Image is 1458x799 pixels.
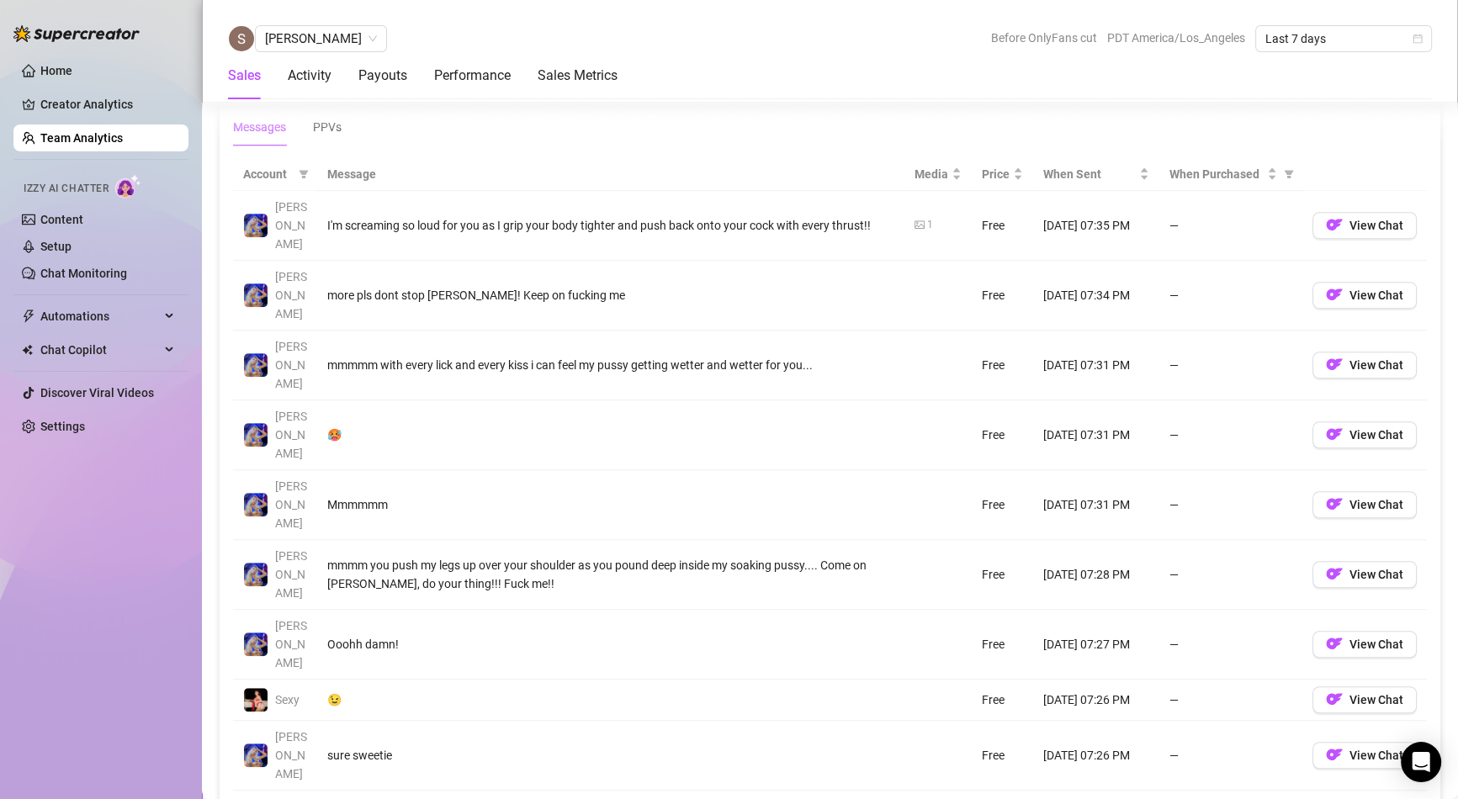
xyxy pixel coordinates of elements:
[915,220,925,230] span: picture
[275,410,307,460] span: [PERSON_NAME]
[327,356,894,374] div: mmmmm with every lick and every kiss i can feel my pussy getting wetter and wetter for you...
[1159,680,1302,721] td: —
[1326,426,1343,442] img: OF
[1349,693,1403,706] span: View Chat
[327,635,894,653] div: Ooohh damn!
[1159,191,1302,261] td: —
[972,331,1033,400] td: Free
[1326,691,1343,707] img: OF
[1312,431,1417,445] a: OFView Chat
[243,165,292,183] span: Account
[1159,721,1302,791] td: —
[1312,631,1417,658] button: OFView Chat
[1033,158,1159,191] th: When Sent
[1033,680,1159,721] td: [DATE] 07:26 PM
[1159,540,1302,610] td: —
[313,118,342,136] div: PPVs
[972,470,1033,540] td: Free
[1349,219,1403,232] span: View Chat
[538,66,618,86] div: Sales Metrics
[40,64,72,77] a: Home
[317,158,904,191] th: Message
[434,66,511,86] div: Performance
[1349,288,1403,302] span: View Chat
[1312,686,1417,713] button: OFView Chat
[275,730,307,780] span: [PERSON_NAME]
[299,169,309,179] span: filter
[244,214,268,237] img: Courtney
[275,340,307,390] span: [PERSON_NAME]
[244,283,268,307] img: Courtney
[244,743,268,767] img: Courtney
[1401,742,1441,782] div: Open Intercom Messenger
[1033,721,1159,791] td: [DATE] 07:26 PM
[972,540,1033,610] td: Free
[40,336,160,363] span: Chat Copilot
[1159,331,1302,400] td: —
[327,691,894,709] div: 😉
[1159,261,1302,331] td: —
[40,131,123,145] a: Team Analytics
[288,66,331,86] div: Activity
[982,165,1010,183] span: Price
[1312,641,1417,654] a: OFView Chat
[295,161,312,187] span: filter
[972,610,1033,680] td: Free
[991,25,1097,50] span: Before OnlyFans cut
[40,303,160,330] span: Automations
[327,495,894,514] div: Mmmmmm
[115,174,141,198] img: AI Chatter
[244,563,268,586] img: Courtney
[1284,169,1294,179] span: filter
[1326,565,1343,582] img: OF
[1326,216,1343,233] img: OF
[1312,696,1417,710] a: OFView Chat
[1033,610,1159,680] td: [DATE] 07:27 PM
[972,680,1033,721] td: Free
[1349,568,1403,581] span: View Chat
[22,344,33,356] img: Chat Copilot
[40,91,175,118] a: Creator Analytics
[22,310,35,323] span: thunderbolt
[1312,222,1417,235] a: OFView Chat
[1413,34,1423,44] span: calendar
[229,26,254,51] img: Sheldon
[1349,638,1403,651] span: View Chat
[1312,561,1417,588] button: OFView Chat
[233,118,286,136] div: Messages
[1326,286,1343,303] img: OF
[1265,26,1422,51] span: Last 7 days
[275,200,307,251] span: [PERSON_NAME]
[1159,400,1302,470] td: —
[1107,25,1245,50] span: PDT America/Los_Angeles
[1312,491,1417,518] button: OFView Chat
[1349,749,1403,762] span: View Chat
[358,66,407,86] div: Payouts
[1349,358,1403,372] span: View Chat
[13,25,140,42] img: logo-BBDzfeDw.svg
[1033,470,1159,540] td: [DATE] 07:31 PM
[244,423,268,447] img: Courtney
[1033,400,1159,470] td: [DATE] 07:31 PM
[1312,352,1417,378] button: OFView Chat
[1033,540,1159,610] td: [DATE] 07:28 PM
[244,688,268,712] img: Sexy
[40,240,72,253] a: Setup
[40,386,154,399] a: Discover Viral Videos
[327,556,894,593] div: mmmm you push my legs up over your shoulder as you pound deep inside my soaking pussy.... Come on...
[972,400,1033,470] td: Free
[1349,498,1403,511] span: View Chat
[1326,495,1343,512] img: OF
[1312,421,1417,448] button: OFView Chat
[24,181,109,197] span: Izzy AI Chatter
[1312,292,1417,305] a: OFView Chat
[1326,746,1343,763] img: OF
[228,66,261,86] div: Sales
[1159,470,1302,540] td: —
[275,270,307,320] span: [PERSON_NAME]
[904,158,972,191] th: Media
[1326,356,1343,373] img: OF
[1159,158,1302,191] th: When Purchased
[1033,191,1159,261] td: [DATE] 07:35 PM
[972,191,1033,261] td: Free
